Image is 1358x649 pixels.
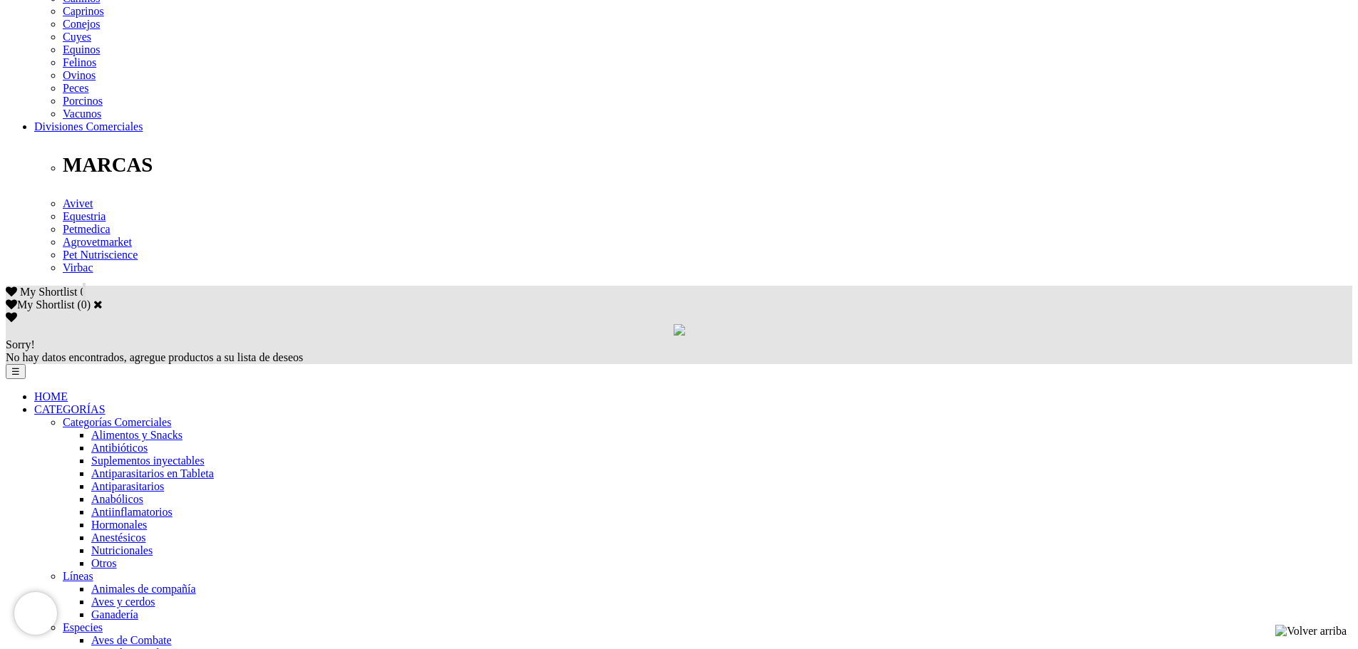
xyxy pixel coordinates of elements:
[91,634,172,646] a: Aves de Combate
[34,120,143,133] a: Divisiones Comerciales
[63,18,100,30] a: Conejos
[91,442,148,454] a: Antibióticos
[91,467,214,479] a: Antiparasitarios en Tableta
[63,223,110,235] a: Petmedica
[20,286,77,298] span: My Shortlist
[63,570,93,582] a: Líneas
[91,544,153,556] a: Nutricionales
[63,31,91,43] a: Cuyes
[63,153,1352,177] p: MARCAS
[77,298,91,311] span: ( )
[6,364,26,379] button: ☰
[63,95,103,107] a: Porcinos
[91,429,182,441] a: Alimentos y Snacks
[6,338,35,351] span: Sorry!
[1275,625,1347,638] img: Volver arriba
[63,56,96,68] a: Felinos
[6,338,1352,364] div: No hay datos encontrados, agregue productos a su lista de deseos
[91,596,155,608] a: Aves y cerdos
[91,557,117,569] a: Otros
[91,531,145,544] a: Anestésicos
[63,210,106,222] a: Equestria
[63,416,171,428] a: Categorías Comerciales
[91,480,164,492] a: Antiparasitarios
[63,197,93,209] a: Avivet
[63,82,88,94] a: Peces
[63,108,101,120] a: Vacunos
[91,608,138,621] a: Ganadería
[63,621,103,633] a: Especies
[93,298,103,310] a: Cerrar
[14,592,57,635] iframe: Brevo live chat
[34,403,106,415] a: CATEGORÍAS
[63,43,100,56] a: Equinos
[63,236,132,248] a: Agrovetmarket
[63,69,96,81] a: Ovinos
[6,298,74,311] label: My Shortlist
[91,506,173,518] a: Antiinflamatorios
[674,324,685,336] img: loading.gif
[80,286,86,298] span: 0
[91,583,196,595] a: Animales de compañía
[34,390,68,403] a: HOME
[63,5,104,17] a: Caprinos
[91,519,147,531] a: Hormonales
[91,455,205,467] a: Suplementos inyectables
[63,249,138,261] a: Pet Nutriscience
[91,493,143,505] a: Anabólicos
[81,298,87,311] label: 0
[63,261,93,274] a: Virbac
